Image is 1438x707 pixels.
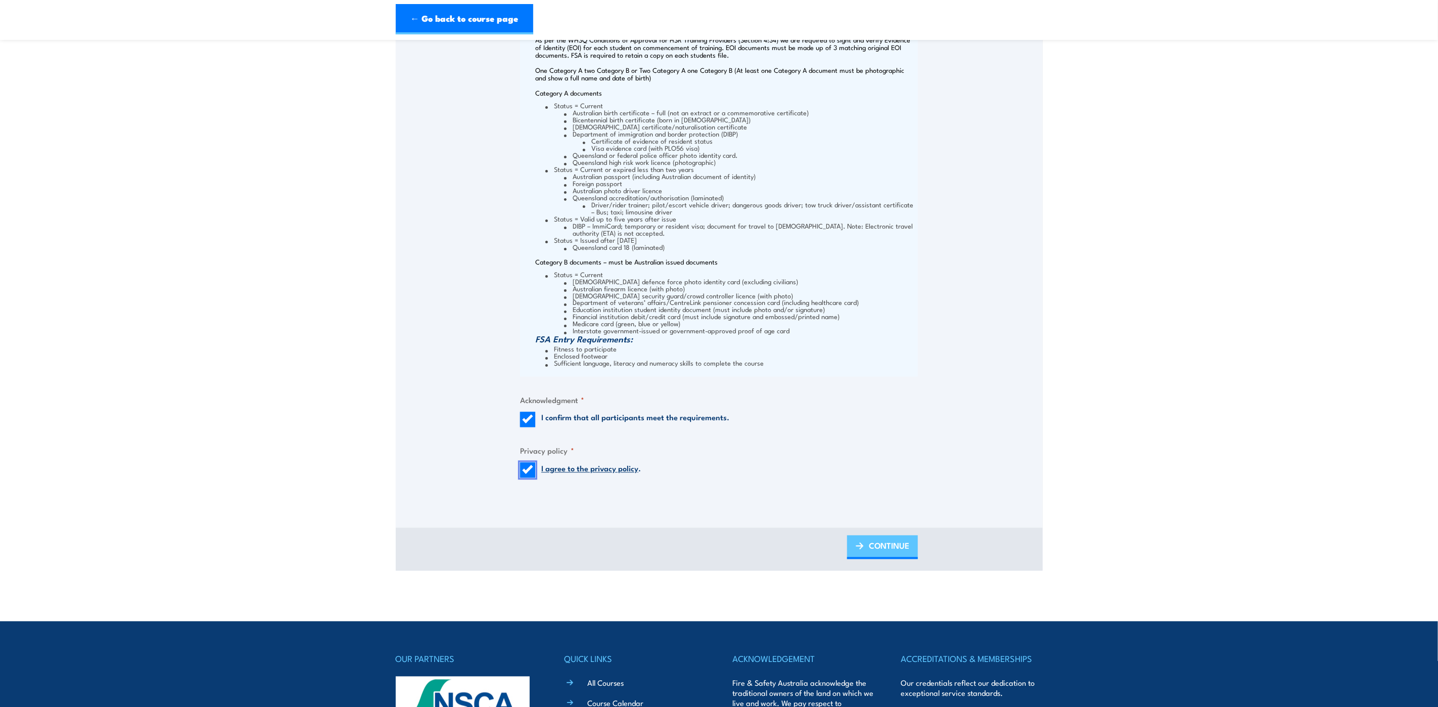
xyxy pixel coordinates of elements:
[564,109,915,116] li: Australian birth certificate – full (not an extract or a commemorative certificate)
[396,4,533,34] a: ← Go back to course page
[564,652,706,666] h4: QUICK LINKS
[564,180,915,187] li: Foreign passport
[541,463,641,478] label: .
[732,652,874,666] h4: ACKNOWLEDGEMENT
[564,285,915,292] li: Australian firearm licence (with photo)
[535,66,915,81] p: One Category A two Category B or Two Category A one Category B (At least one Category A document ...
[545,360,915,367] li: Sufficient language, literacy and numeracy skills to complete the course
[564,158,915,165] li: Queensland high risk work licence (photographic)
[564,222,915,236] li: DIBP – ImmiCard; temporary or resident visa; document for travel to [DEMOGRAPHIC_DATA]. Note: Ele...
[587,678,624,688] a: All Courses
[564,123,915,130] li: [DEMOGRAPHIC_DATA] certificate/naturalisation certificate
[583,144,915,151] li: Visa evidence card (with PLO56 visa)
[545,352,915,360] li: Enclosed footwear
[541,463,638,474] a: I agree to the privacy policy
[583,137,915,144] li: Certificate of evidence of resident status
[564,327,915,334] li: Interstate government-issued or government-approved proof of age card
[545,345,915,352] li: Fitness to participate
[564,116,915,123] li: Bicentennial birth certificate (born in [DEMOGRAPHIC_DATA])
[564,306,915,313] li: Education institution student identity document (must include photo and/or signature)
[564,292,915,299] li: [DEMOGRAPHIC_DATA] security guard/crowd controller licence (with photo)
[564,172,915,180] li: Australian passport (including Australian document of identity)
[901,652,1042,666] h4: ACCREDITATIONS & MEMBERSHIPS
[535,258,915,266] p: Category B documents – must be Australian issued documents
[564,151,915,158] li: Queensland or federal police officer photo identity card.
[564,130,915,151] li: Department of immigration and border protection (DIBP)
[564,243,915,250] li: Queensland card 18 (laminated)
[545,165,915,215] li: Status = Current or expired less than two years
[564,194,915,215] li: Queensland accreditation/authorisation (laminated)
[541,412,729,427] label: I confirm that all participants meet the requirements.
[583,201,915,215] li: Driver/rider trainer; pilot/escort vehicle driver; dangerous goods driver; tow truck driver/assis...
[535,334,915,344] h3: FSA Entry Requirements:
[535,36,915,59] p: As per the WHSQ Conditions of Approval for HSR Training Providers (Section 4:34) we are required ...
[520,394,584,406] legend: Acknowledgment
[545,271,915,334] li: Status = Current
[535,89,915,97] p: Category A documents
[545,236,915,250] li: Status = Issued after [DATE]
[564,187,915,194] li: Australian photo driver licence
[396,652,537,666] h4: OUR PARTNERS
[545,215,915,236] li: Status = Valid up to five years after issue
[901,678,1042,698] p: Our credentials reflect our dedication to exceptional service standards.
[520,445,574,457] legend: Privacy policy
[564,278,915,285] li: [DEMOGRAPHIC_DATA] defence force photo identity card (excluding civilians)
[564,299,915,306] li: Department of veterans’ affairs/CentreLink pensioner concession card (including healthcare card)
[869,533,909,559] span: CONTINUE
[545,102,915,165] li: Status = Current
[564,320,915,327] li: Medicare card (green, blue or yellow)
[564,313,915,320] li: Financial institution debit/credit card (must include signature and embossed/printed name)
[847,536,918,559] a: CONTINUE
